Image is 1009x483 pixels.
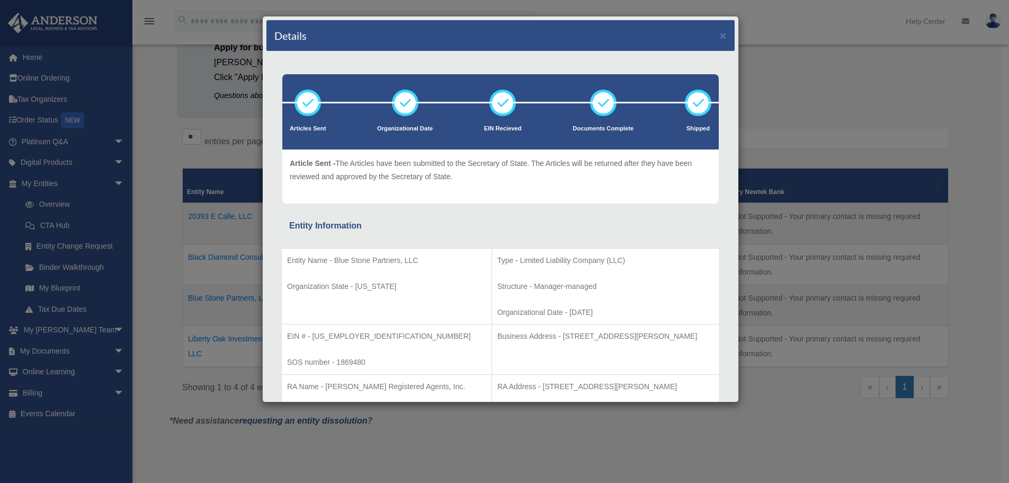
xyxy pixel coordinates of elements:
p: Structure - Manager-managed [497,280,714,293]
p: RA Address - [STREET_ADDRESS][PERSON_NAME] [497,380,714,393]
p: Business Address - [STREET_ADDRESS][PERSON_NAME] [497,330,714,343]
p: Articles Sent [290,124,326,134]
h4: Details [274,28,307,43]
p: RA Name - [PERSON_NAME] Registered Agents, Inc. [287,380,486,393]
p: Organizational Date - [DATE] [497,306,714,319]
p: Organization State - [US_STATE] [287,280,486,293]
p: SOS number - 1869480 [287,356,486,369]
span: Article Sent - [290,159,335,168]
p: EIN # - [US_EMPLOYER_IDENTIFICATION_NUMBER] [287,330,486,343]
p: Shipped [685,124,711,134]
p: Entity Name - Blue Stone Partners, LLC [287,254,486,267]
button: × [720,30,727,41]
p: Organizational Date [377,124,433,134]
div: Entity Information [289,218,712,233]
p: EIN Recieved [484,124,522,134]
p: The Articles have been submitted to the Secretary of State. The Articles will be returned after t... [290,157,711,183]
p: Documents Complete [573,124,633,134]
p: Type - Limited Liability Company (LLC) [497,254,714,267]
